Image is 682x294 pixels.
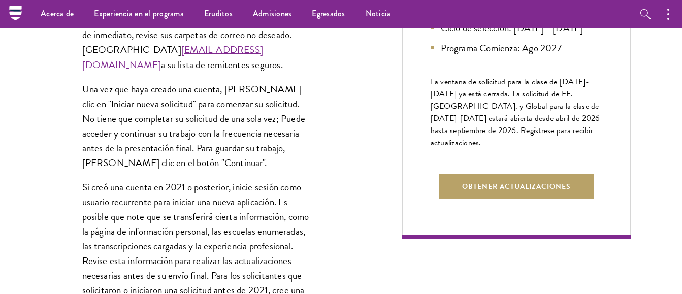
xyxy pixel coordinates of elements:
[439,174,594,199] button: Obtener actualizaciones
[431,41,602,55] li: Programa Comienza: Ago 2027
[82,82,311,170] p: Una vez que haya creado una cuenta, [PERSON_NAME] clic en "Iniciar nueva solicitud" para comenzar...
[431,21,602,36] li: Ciclo de selección: [DATE] - [DATE]
[431,76,600,149] span: La ventana de solicitud para la clase de [DATE]-[DATE] ya está cerrada. La solicitud de EE. [GEOG...
[82,42,263,72] a: [EMAIL_ADDRESS][DOMAIN_NAME]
